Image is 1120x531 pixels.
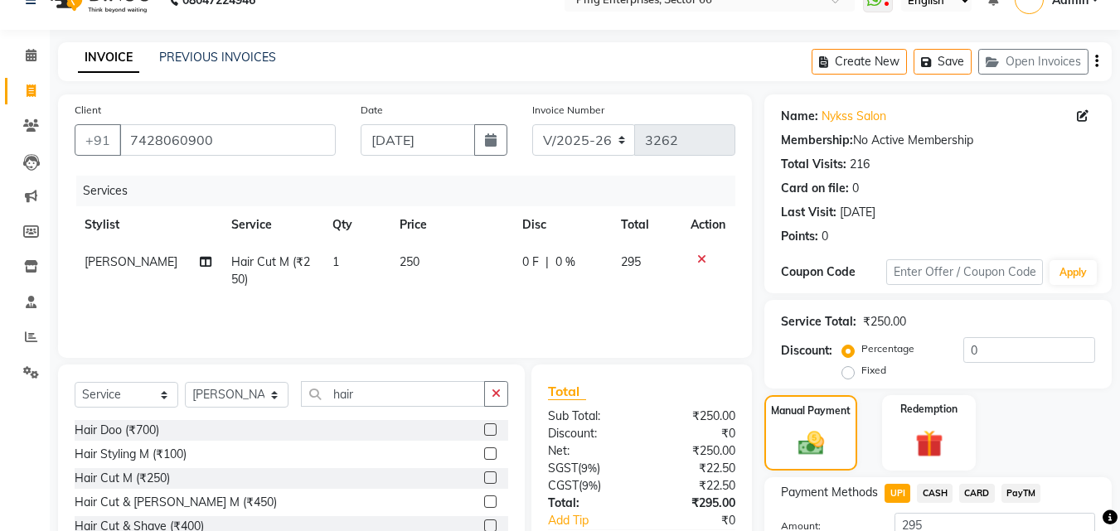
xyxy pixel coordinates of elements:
div: ₹250.00 [863,313,906,331]
div: ₹295.00 [642,495,748,512]
input: Search by Name/Mobile/Email/Code [119,124,336,156]
label: Date [361,103,383,118]
button: Open Invoices [978,49,1088,75]
th: Service [221,206,322,244]
div: ₹0 [660,512,749,529]
span: 0 F [522,253,539,271]
button: Create New [812,49,907,75]
div: 216 [850,156,870,173]
th: Action [681,206,735,244]
div: Coupon Code [781,263,885,281]
div: [DATE] [840,204,875,221]
label: Fixed [861,363,886,378]
div: Sub Total: [536,408,642,425]
a: INVOICE [78,43,139,73]
div: Total Visits: [781,156,846,173]
span: CASH [917,484,953,503]
div: Hair Cut M (₹250) [75,470,170,487]
span: UPI [885,484,910,503]
button: Save [914,49,972,75]
div: Points: [781,228,818,245]
div: Last Visit: [781,204,836,221]
div: Net: [536,442,642,460]
div: Membership: [781,132,853,149]
span: 295 [621,254,641,269]
div: Name: [781,108,818,125]
input: Search or Scan [301,381,485,407]
th: Disc [512,206,611,244]
img: _cash.svg [790,428,832,458]
span: | [545,253,549,271]
div: ₹250.00 [642,442,748,460]
div: Hair Cut & [PERSON_NAME] M (₹450) [75,494,277,511]
input: Enter Offer / Coupon Code [886,259,1043,285]
label: Invoice Number [532,103,604,118]
label: Percentage [861,341,914,356]
th: Price [390,206,512,244]
span: SGST [548,461,578,475]
div: ₹250.00 [642,408,748,425]
span: Total [548,383,586,400]
div: 0 [822,228,828,245]
span: 9% [582,479,598,492]
div: Hair Styling M (₹100) [75,446,187,463]
span: Hair Cut M (₹250) [231,254,310,287]
span: CGST [548,478,579,493]
button: +91 [75,124,121,156]
th: Qty [322,206,390,244]
div: Discount: [781,342,832,360]
div: Services [76,176,748,206]
div: ₹0 [642,425,748,442]
div: ₹22.50 [642,477,748,495]
label: Manual Payment [771,403,851,418]
label: Client [75,103,101,118]
span: CARD [959,484,995,503]
a: Add Tip [536,512,659,529]
div: Hair Doo (₹700) [75,422,159,439]
span: PayTM [1001,484,1041,503]
div: Total: [536,495,642,512]
img: _gift.svg [907,427,952,461]
div: ( ) [536,477,642,495]
button: Apply [1050,260,1097,285]
label: Redemption [900,402,958,417]
span: [PERSON_NAME] [85,254,177,269]
span: Payment Methods [781,484,878,501]
a: Nykss Salon [822,108,886,125]
span: 9% [581,461,597,475]
div: 0 [852,180,859,197]
div: Discount: [536,425,642,442]
span: 1 [332,254,339,269]
div: ( ) [536,460,642,477]
a: PREVIOUS INVOICES [159,50,276,65]
div: Card on file: [781,180,849,197]
span: 0 % [555,253,575,271]
span: 250 [400,254,419,269]
th: Stylist [75,206,221,244]
div: No Active Membership [781,132,1095,149]
div: Service Total: [781,313,856,331]
th: Total [611,206,681,244]
div: ₹22.50 [642,460,748,477]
